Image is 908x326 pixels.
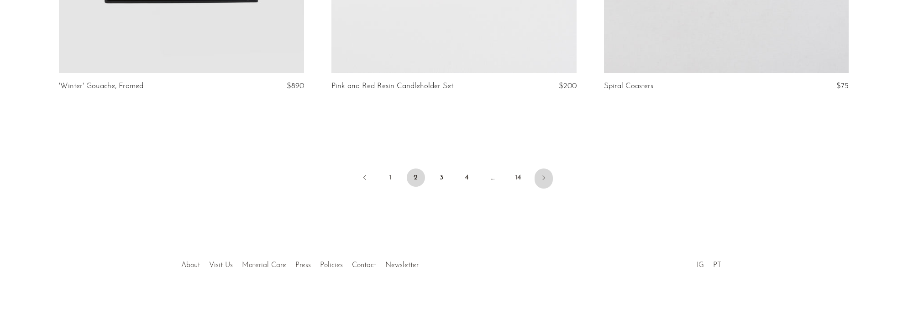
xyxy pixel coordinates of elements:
a: Press [295,262,311,269]
span: $75 [836,82,849,90]
a: 14 [509,168,527,187]
span: $890 [287,82,304,90]
a: Visit Us [209,262,233,269]
a: PT [713,262,721,269]
ul: Social Medias [692,254,726,272]
a: Previous [356,168,374,189]
ul: Quick links [177,254,423,272]
a: About [181,262,200,269]
a: IG [697,262,704,269]
span: … [483,168,502,187]
a: Pink and Red Resin Candleholder Set [331,82,453,90]
a: 1 [381,168,399,187]
a: Contact [352,262,376,269]
a: Material Care [242,262,286,269]
a: Next [535,168,553,189]
span: $200 [559,82,577,90]
a: Spiral Coasters [604,82,653,90]
a: 'Winter' Gouache, Framed [59,82,143,90]
a: 3 [432,168,451,187]
span: 2 [407,168,425,187]
a: 4 [458,168,476,187]
a: Policies [320,262,343,269]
